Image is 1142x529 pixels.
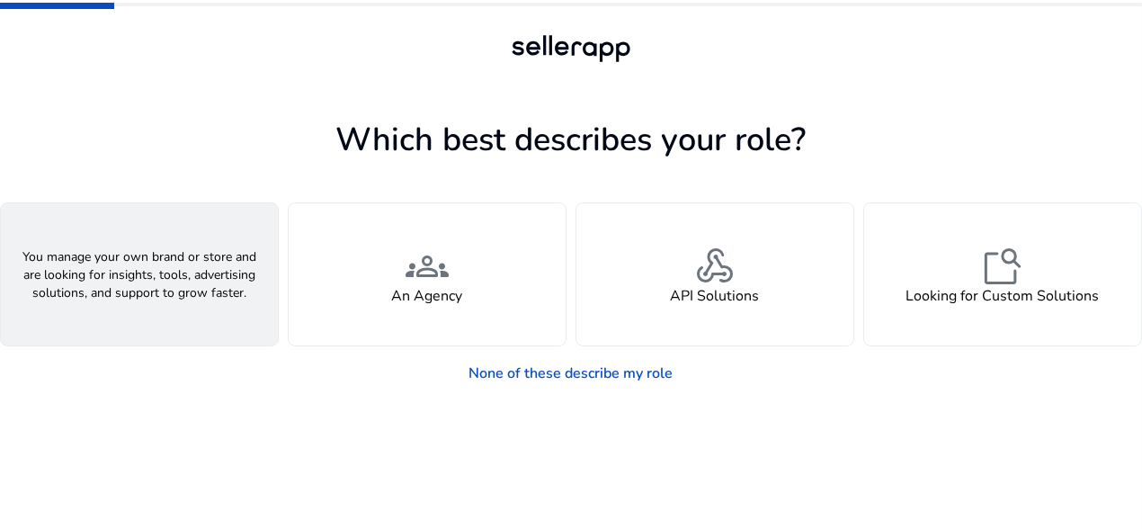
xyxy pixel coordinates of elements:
[693,245,736,288] span: webhook
[288,202,567,346] button: groupsAn Agency
[455,355,688,391] a: None of these describe my role
[671,288,760,305] h4: API Solutions
[906,288,1100,305] h4: Looking for Custom Solutions
[392,288,463,305] h4: An Agency
[575,202,854,346] button: webhookAPI Solutions
[981,245,1024,288] span: feature_search
[406,245,449,288] span: groups
[863,202,1142,346] button: feature_searchLooking for Custom Solutions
